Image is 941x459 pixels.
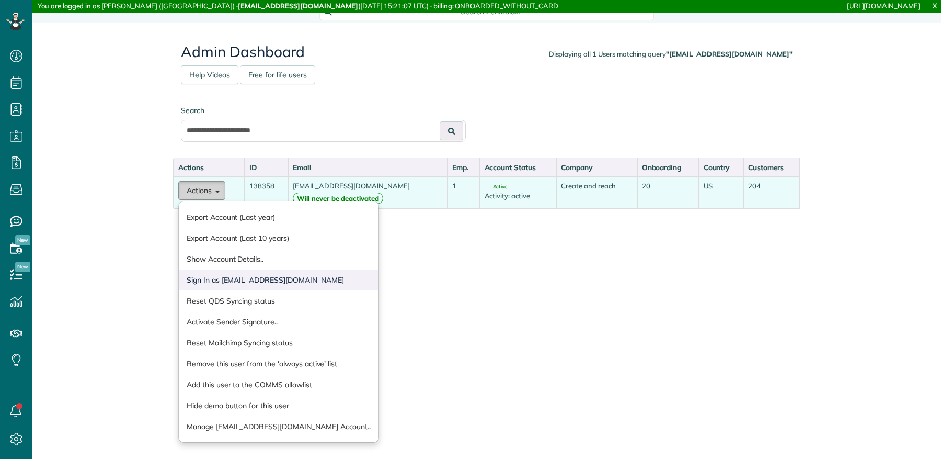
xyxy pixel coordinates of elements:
[637,176,699,209] td: 20
[556,176,637,209] td: Create and reach
[179,249,378,270] a: Show Account Details..
[485,191,552,201] div: Activity: active
[179,290,378,311] a: Reset QDS Syncing status
[181,44,793,60] h2: Admin Dashboard
[179,311,378,332] a: Activate Sender Signature..
[847,2,920,10] a: [URL][DOMAIN_NAME]
[561,162,632,173] div: Company
[238,2,358,10] strong: [EMAIL_ADDRESS][DOMAIN_NAME]
[179,353,378,374] a: Remove this user from the 'always active' list
[181,65,238,84] a: Help Videos
[240,65,315,84] a: Free for life users
[447,176,480,209] td: 1
[293,193,383,205] strong: Will never be deactivated
[642,162,694,173] div: Onboarding
[179,416,378,437] a: Manage [EMAIL_ADDRESS][DOMAIN_NAME] Account..
[245,176,288,209] td: 138358
[178,181,225,200] button: Actions
[288,176,447,209] td: [EMAIL_ADDRESS][DOMAIN_NAME]
[699,176,743,209] td: US
[666,50,793,58] strong: "[EMAIL_ADDRESS][DOMAIN_NAME]"
[179,374,378,395] a: Add this user to the COMMS allowlist
[748,162,795,173] div: Customers
[15,262,30,272] span: New
[704,162,739,173] div: Country
[179,228,378,249] a: Export Account (Last 10 years)
[249,162,283,173] div: ID
[743,176,800,209] td: 204
[179,270,378,290] a: Sign In as [EMAIL_ADDRESS][DOMAIN_NAME]
[293,162,443,173] div: Email
[179,332,378,353] a: Reset Mailchimp Syncing status
[452,162,475,173] div: Emp.
[179,395,378,416] a: Hide demo button for this user
[485,184,508,189] span: Active
[549,49,793,59] div: Displaying all 1 Users matching query
[15,235,30,245] span: New
[178,162,240,173] div: Actions
[485,162,552,173] div: Account Status
[179,207,378,228] a: Export Account (Last year)
[181,105,466,116] label: Search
